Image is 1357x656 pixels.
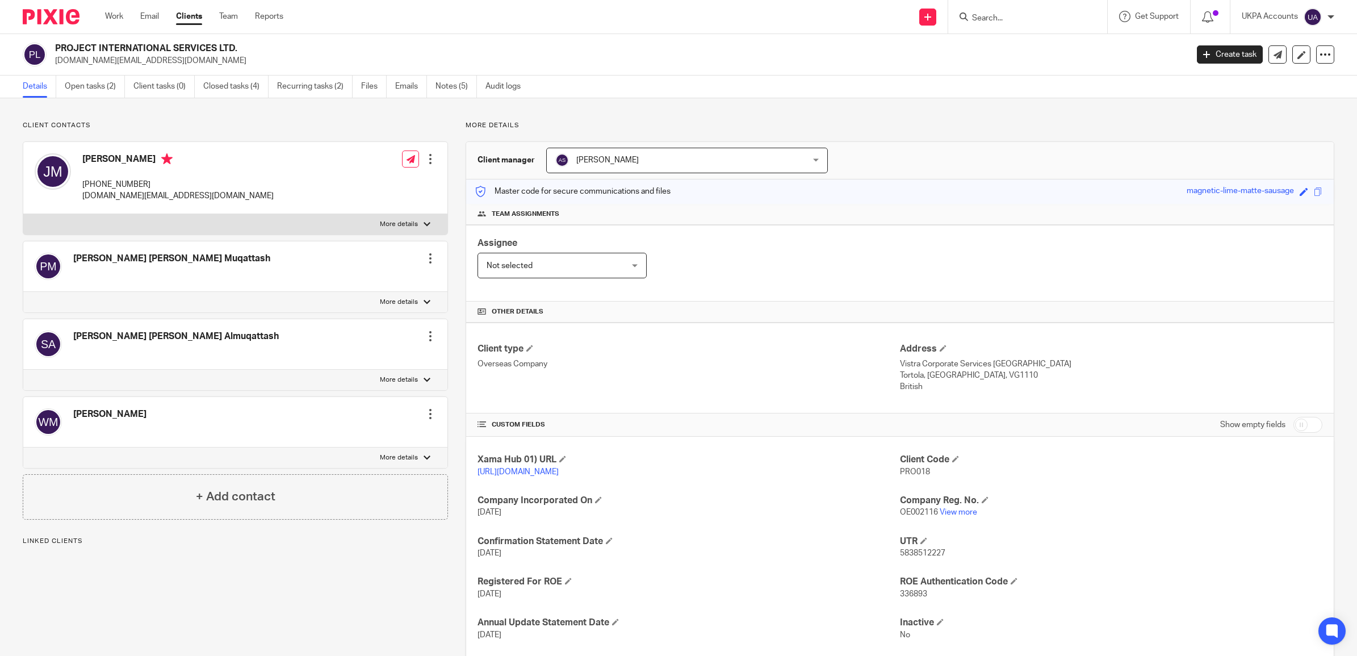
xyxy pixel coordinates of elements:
p: British [900,381,1322,392]
a: Details [23,76,56,98]
img: svg%3E [35,153,71,190]
h4: Xama Hub 01) URL [478,454,900,466]
a: [URL][DOMAIN_NAME] [478,468,559,476]
p: [DOMAIN_NAME][EMAIL_ADDRESS][DOMAIN_NAME] [82,190,274,202]
p: More details [380,375,418,385]
a: Team [219,11,238,22]
p: Vistra Corporate Services [GEOGRAPHIC_DATA] [900,358,1322,370]
a: Client tasks (0) [133,76,195,98]
a: Clients [176,11,202,22]
h4: Client type [478,343,900,355]
input: Search [971,14,1073,24]
a: Recurring tasks (2) [277,76,353,98]
p: More details [380,220,418,229]
a: Email [140,11,159,22]
h4: Company Incorporated On [478,495,900,507]
img: svg%3E [35,408,62,436]
h4: [PERSON_NAME] [73,408,146,420]
a: Files [361,76,387,98]
h4: Annual Update Statement Date [478,617,900,629]
img: Pixie [23,9,79,24]
a: Closed tasks (4) [203,76,269,98]
h4: [PERSON_NAME] [82,153,274,168]
img: svg%3E [555,153,569,167]
span: Not selected [487,262,533,270]
h2: PROJECT INTERNATIONAL SERVICES LTD. [55,43,955,55]
h4: Registered For ROE [478,576,900,588]
a: Work [105,11,123,22]
a: Create task [1197,45,1263,64]
div: magnetic-lime-matte-sausage [1187,185,1294,198]
p: [PHONE_NUMBER] [82,179,274,190]
p: [DOMAIN_NAME][EMAIL_ADDRESS][DOMAIN_NAME] [55,55,1180,66]
label: Show empty fields [1220,419,1285,431]
a: View more [940,508,977,516]
span: No [900,631,910,639]
h3: Client manager [478,154,535,166]
span: 336893 [900,590,927,598]
p: Linked clients [23,537,448,546]
span: OE002116 [900,508,938,516]
i: Primary [161,153,173,165]
span: [DATE] [478,549,501,557]
a: Open tasks (2) [65,76,125,98]
h4: ROE Authentication Code [900,576,1322,588]
span: PRO018 [900,468,930,476]
img: svg%3E [23,43,47,66]
span: [PERSON_NAME] [576,156,639,164]
p: Client contacts [23,121,448,130]
span: [DATE] [478,631,501,639]
p: More details [380,298,418,307]
h4: [PERSON_NAME] [PERSON_NAME] Muqattash [73,253,270,265]
h4: Address [900,343,1322,355]
p: Tortola, [GEOGRAPHIC_DATA], VG1110 [900,370,1322,381]
h4: Client Code [900,454,1322,466]
p: More details [466,121,1334,130]
p: UKPA Accounts [1242,11,1298,22]
img: svg%3E [1304,8,1322,26]
h4: + Add contact [196,488,275,505]
p: More details [380,453,418,462]
h4: CUSTOM FIELDS [478,420,900,429]
h4: Confirmation Statement Date [478,536,900,548]
span: [DATE] [478,508,501,516]
img: svg%3E [35,331,62,358]
h4: Company Reg. No. [900,495,1322,507]
p: Overseas Company [478,358,900,370]
span: Team assignments [492,210,559,219]
span: 5838512227 [900,549,945,557]
a: Reports [255,11,283,22]
a: Emails [395,76,427,98]
span: [DATE] [478,590,501,598]
h4: [PERSON_NAME] [PERSON_NAME] Almuqattash [73,331,279,342]
img: svg%3E [35,253,62,280]
a: Notes (5) [435,76,477,98]
h4: Inactive [900,617,1322,629]
span: Other details [492,307,543,316]
h4: UTR [900,536,1322,548]
span: Get Support [1135,12,1179,20]
p: Master code for secure communications and files [475,186,671,197]
span: Assignee [478,239,517,248]
a: Audit logs [485,76,529,98]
